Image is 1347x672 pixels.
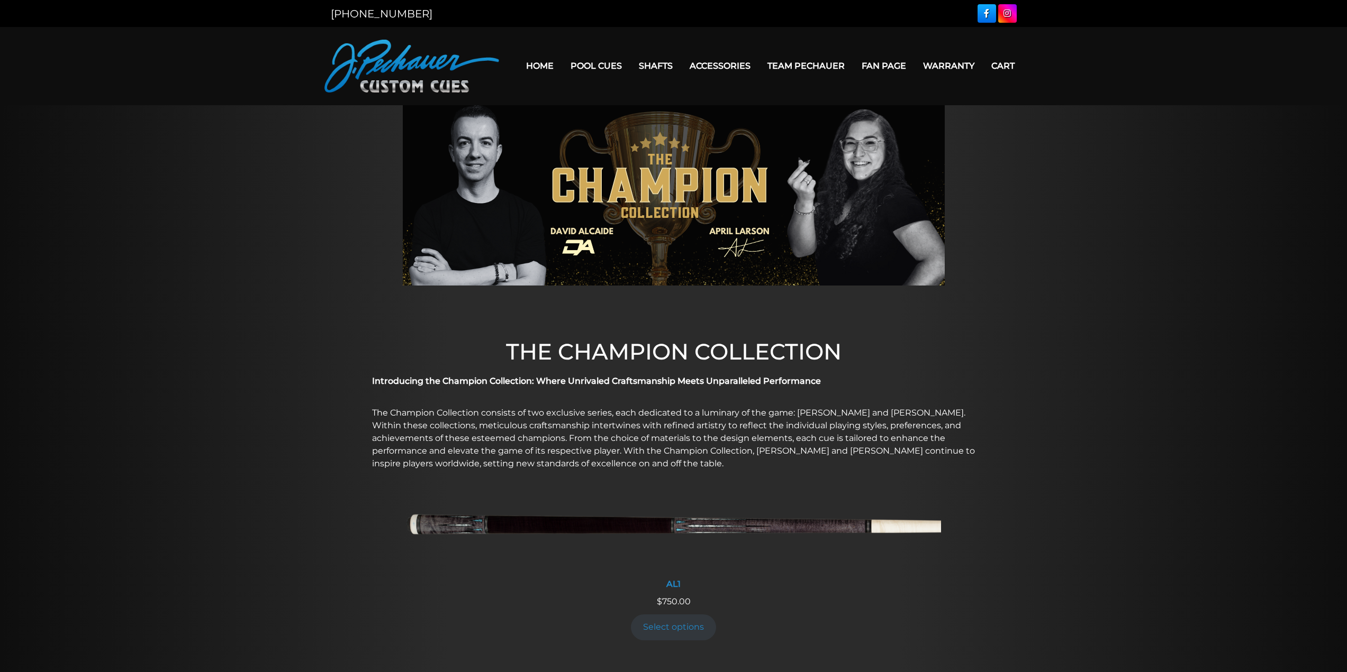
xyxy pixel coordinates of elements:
span: 750.00 [657,596,691,606]
div: AL1 [406,579,941,589]
a: Accessories [681,52,759,79]
img: Pechauer Custom Cues [324,40,499,93]
a: Pool Cues [562,52,630,79]
a: Cart [983,52,1023,79]
a: Warranty [915,52,983,79]
span: $ [657,596,662,606]
strong: Introducing the Champion Collection: Where Unrivaled Craftsmanship Meets Unparalleled Performance [372,376,821,386]
p: The Champion Collection consists of two exclusive series, each dedicated to a luminary of the gam... [372,407,975,470]
a: [PHONE_NUMBER] [331,7,432,20]
a: Home [518,52,562,79]
a: Team Pechauer [759,52,853,79]
a: Add to cart: “AL1” [631,614,717,640]
a: Shafts [630,52,681,79]
img: AL1 [406,484,941,573]
a: Fan Page [853,52,915,79]
a: AL1 AL1 [406,484,941,595]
